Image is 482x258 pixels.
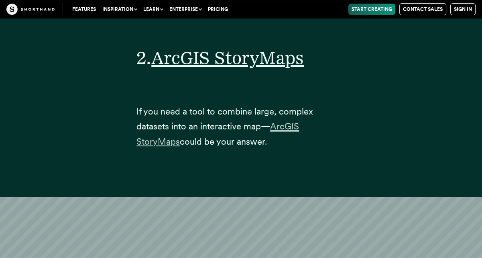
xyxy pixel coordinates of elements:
[205,4,231,15] a: Pricing
[6,4,55,15] img: The Craft
[180,136,267,147] span: could be your answer.
[136,121,299,146] a: ArcGIS StoryMaps
[69,4,99,15] a: Features
[450,3,476,15] a: Sign in
[136,106,313,131] span: If you need a tool to combine large, complex datasets into an interactive map—
[399,3,446,15] a: Contact Sales
[140,4,166,15] button: Learn
[348,4,395,15] a: Start Creating
[166,4,205,15] button: Enterprise
[151,47,304,68] a: ArcGIS StoryMaps
[99,4,140,15] button: Inspiration
[136,47,151,68] span: 2.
